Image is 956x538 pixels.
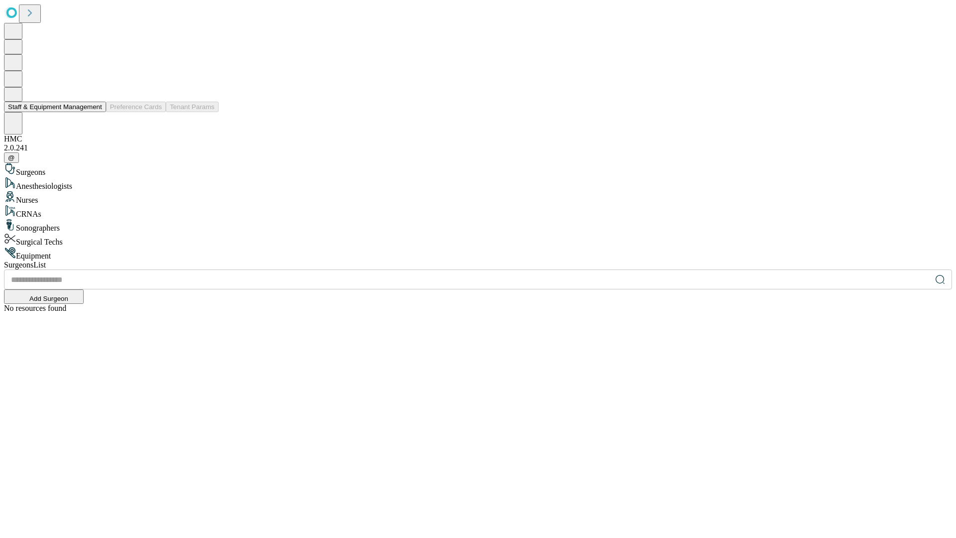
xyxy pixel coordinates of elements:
[106,102,166,112] button: Preference Cards
[8,154,15,161] span: @
[4,219,952,233] div: Sonographers
[4,191,952,205] div: Nurses
[4,102,106,112] button: Staff & Equipment Management
[4,247,952,261] div: Equipment
[166,102,219,112] button: Tenant Params
[29,295,68,302] span: Add Surgeon
[4,233,952,247] div: Surgical Techs
[4,289,84,304] button: Add Surgeon
[4,134,952,143] div: HMC
[4,152,19,163] button: @
[4,177,952,191] div: Anesthesiologists
[4,143,952,152] div: 2.0.241
[4,205,952,219] div: CRNAs
[4,304,952,313] div: No resources found
[4,261,952,269] div: Surgeons List
[4,163,952,177] div: Surgeons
